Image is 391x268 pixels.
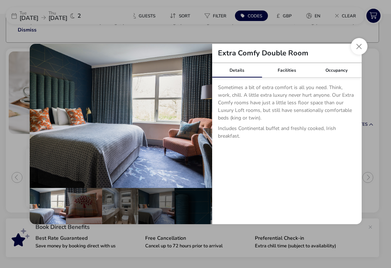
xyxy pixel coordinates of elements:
img: 2fc8d8194b289e90031513efd3cd5548923c7455a633bcbef55e80dd528340a8 [30,44,212,188]
div: Occupancy [312,63,362,78]
div: Facilities [262,63,312,78]
p: Sometimes a bit of extra comfort is all you need. Think, work, chill. A little extra luxury never... [218,84,356,125]
p: Includes Continental buffet and freshly cooked, Irish breakfast. [218,125,356,143]
div: details [30,44,362,224]
button: Close dialog [351,38,367,55]
div: Details [212,63,262,78]
h2: Extra Comfy Double Room [212,50,314,57]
